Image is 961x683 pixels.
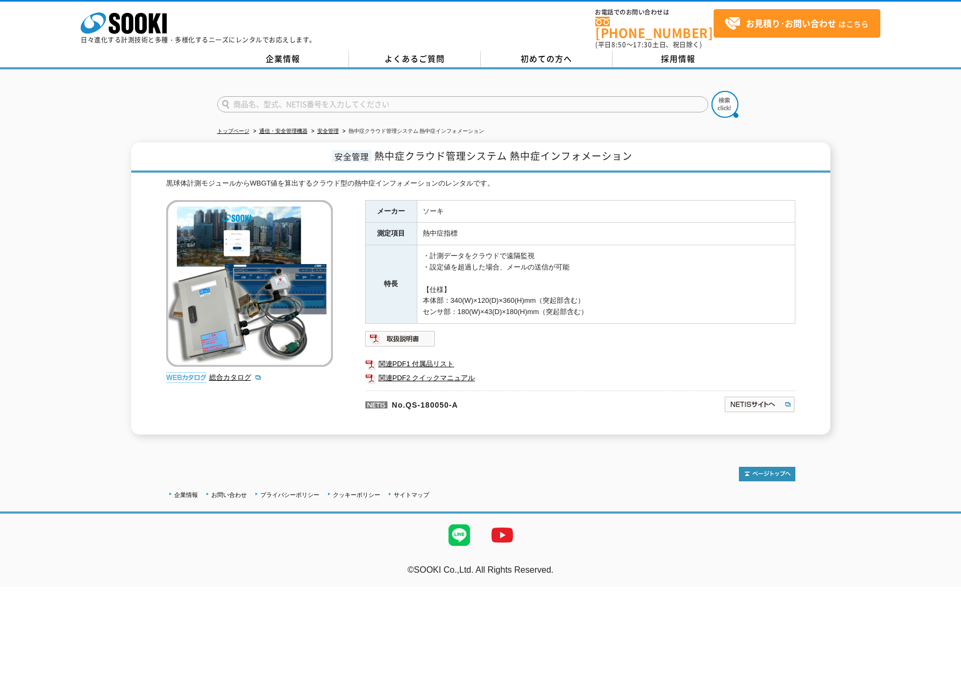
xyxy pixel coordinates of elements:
a: 採用情報 [613,51,744,67]
a: 関連PDF2 クイックマニュアル [365,371,795,385]
a: テストMail [920,577,961,586]
a: よくあるご質問 [349,51,481,67]
span: 8:50 [611,40,627,49]
span: 17:30 [633,40,652,49]
a: サイトマップ [394,492,429,498]
a: 企業情報 [217,51,349,67]
img: btn_search.png [711,91,738,118]
a: 初めての方へ [481,51,613,67]
img: LINE [438,514,481,557]
li: 熱中症クラウド管理システム 熱中症インフォメーション [340,126,485,137]
th: 測定項目 [365,223,417,245]
a: 総合カタログ [209,373,262,381]
a: プライバシーポリシー [260,492,319,498]
img: webカタログ [166,372,207,383]
img: 熱中症クラウド管理システム 熱中症インフォメーション [166,200,333,367]
a: 取扱説明書 [365,337,436,345]
th: メーカー [365,200,417,223]
a: 関連PDF1 付属品リスト [365,357,795,371]
img: NETISサイトへ [724,396,795,413]
td: 熱中症指標 [417,223,795,245]
strong: お見積り･お問い合わせ [746,17,836,30]
span: 安全管理 [332,150,372,162]
img: 取扱説明書 [365,330,436,347]
input: 商品名、型式、NETIS番号を入力してください [217,96,708,112]
span: 初めての方へ [521,53,572,65]
a: クッキーポリシー [333,492,380,498]
a: 企業情報 [174,492,198,498]
a: 通信・安全管理機器 [259,128,308,134]
a: トップページ [217,128,250,134]
a: お問い合わせ [211,492,247,498]
p: No.QS-180050-A [365,390,620,416]
span: (平日 ～ 土日、祝日除く) [595,40,702,49]
p: 日々進化する計測技術と多種・多様化するニーズにレンタルでお応えします。 [81,37,316,43]
div: 黒球体計測モジュールからWBGT値を算出するクラウド型の熱中症インフォメーションのレンタルです。 [166,178,795,189]
img: YouTube [481,514,524,557]
td: ・計測データをクラウドで遠隔監視 ・設定値を超過した場合、メールの送信が可能 【仕様】 本体部：340(W)×120(D)×360(H)mm（突起部含む） センサ部：180(W)×43(D)×1... [417,245,795,324]
a: [PHONE_NUMBER] [595,17,714,39]
span: 熱中症クラウド管理システム 熱中症インフォメーション [374,148,632,163]
img: トップページへ [739,467,795,481]
a: お見積り･お問い合わせはこちら [714,9,880,38]
span: はこちら [724,16,869,32]
a: 安全管理 [317,128,339,134]
span: お電話でのお問い合わせは [595,9,714,16]
td: ソーキ [417,200,795,223]
th: 特長 [365,245,417,324]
